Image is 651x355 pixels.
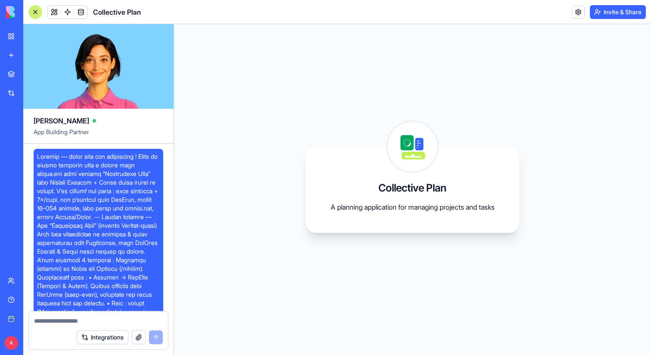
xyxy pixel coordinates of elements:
button: Invite & Share [590,5,646,19]
p: A planning application for managing projects and tasks [326,202,499,212]
h3: Collective Plan [378,181,446,195]
span: App Building Partner [34,128,163,143]
span: [PERSON_NAME] [34,116,89,126]
h1: Collective Plan [93,7,141,17]
span: A [4,336,18,350]
button: Integrations [77,330,128,344]
img: logo [6,6,59,18]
